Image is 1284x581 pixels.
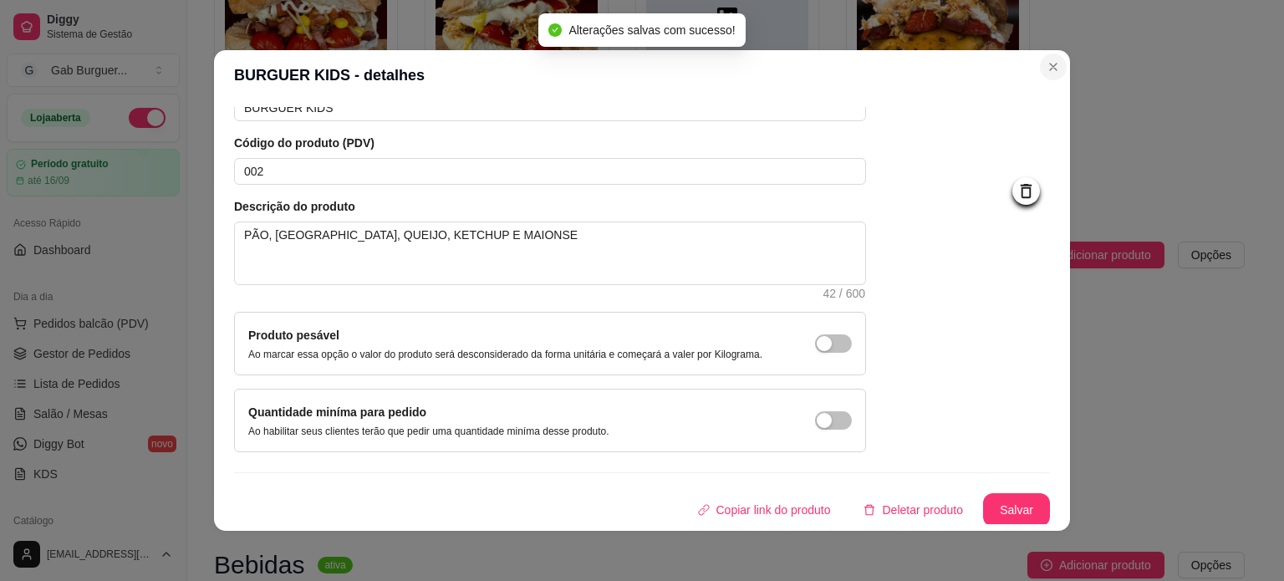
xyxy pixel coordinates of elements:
[850,493,976,527] button: deleteDeletar produto
[234,158,866,185] input: Ex.: 123
[983,493,1050,527] button: Salvar
[864,504,875,516] span: delete
[685,493,844,527] button: Copiar link do produto
[548,23,562,37] span: check-circle
[234,198,866,215] article: Descrição do produto
[1040,54,1067,80] button: Close
[248,425,609,438] p: Ao habilitar seus clientes terão que pedir uma quantidade miníma desse produto.
[248,348,762,361] p: Ao marcar essa opção o valor do produto será desconsiderado da forma unitária e começará a valer ...
[248,405,426,419] label: Quantidade miníma para pedido
[234,135,866,151] article: Código do produto (PDV)
[899,71,1050,222] img: logo da loja
[214,50,1070,100] header: BURGUER KIDS - detalhes
[248,329,339,342] label: Produto pesável
[234,94,866,121] input: Ex.: Hamburguer de costela
[235,222,865,284] textarea: PÃO, [GEOGRAPHIC_DATA], QUEIJO, KETCHUP E MAIONSE
[568,23,735,37] span: Alterações salvas com sucesso!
